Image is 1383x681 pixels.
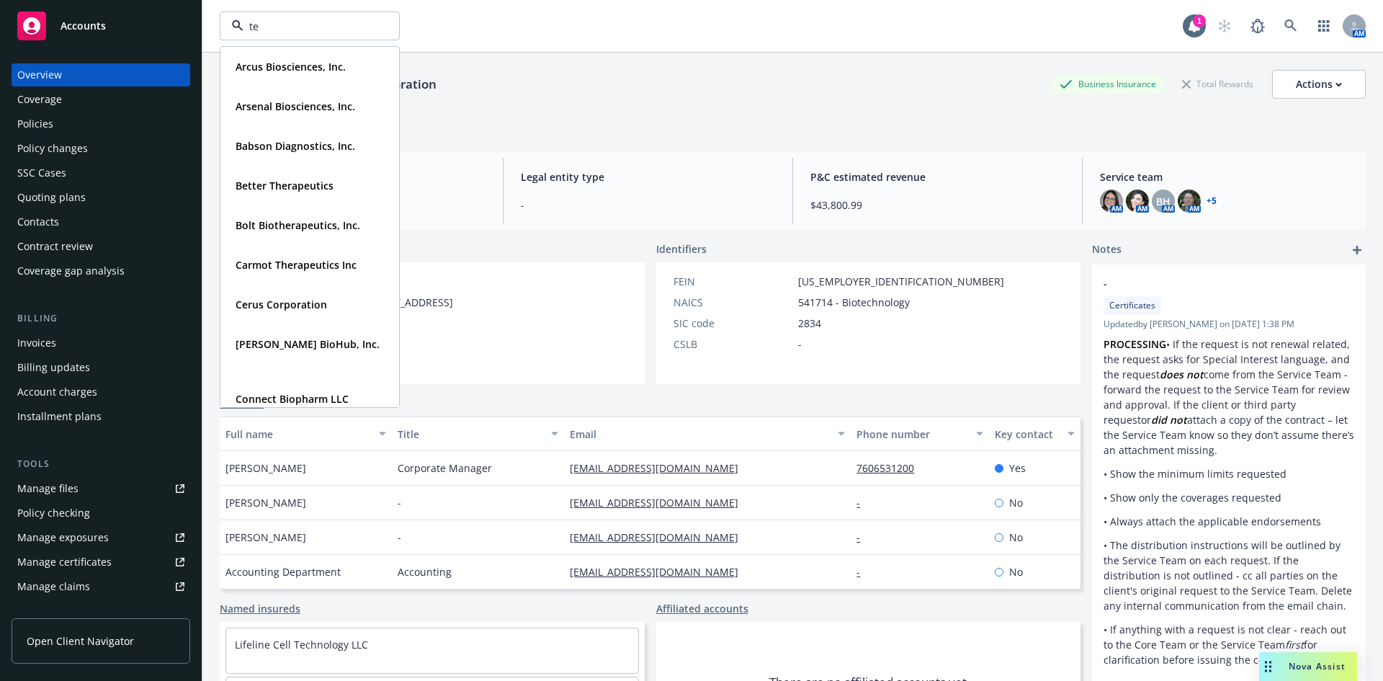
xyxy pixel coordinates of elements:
span: Open Client Navigator [27,633,134,649]
span: Accounting Department [225,564,341,579]
p: • Always attach the applicable endorsements [1104,514,1354,529]
img: photo [1126,190,1149,213]
strong: Bolt Biotherapeutics, Inc. [236,218,360,232]
div: Manage certificates [17,551,112,574]
div: Total Rewards [1175,75,1261,93]
div: Contract review [17,235,93,258]
div: Title [398,427,542,442]
a: - [856,530,872,544]
a: [EMAIL_ADDRESS][DOMAIN_NAME] [570,496,750,509]
a: Quoting plans [12,186,190,209]
div: Overview [17,63,62,86]
div: Manage exposures [17,526,109,549]
div: Key contact [995,427,1059,442]
div: SIC code [673,316,792,331]
a: Report a Bug [1243,12,1272,40]
a: Manage files [12,477,190,500]
span: 541714 - Biotechnology [798,295,910,310]
strong: [PERSON_NAME] BioHub, Inc. [236,337,380,351]
a: Manage exposures [12,526,190,549]
div: Installment plans [17,405,102,428]
span: - [398,530,401,545]
a: Account charges [12,380,190,404]
span: Notes [1092,241,1122,259]
strong: PROCESSING [1104,337,1166,351]
span: Corporate Manager [398,460,492,476]
a: Policy checking [12,502,190,525]
a: Billing updates [12,356,190,379]
p: • Show the minimum limits requested [1104,466,1354,481]
span: BH [1156,194,1171,209]
div: 1 [1193,14,1206,27]
div: Actions [1296,71,1342,98]
div: Invoices [17,331,56,355]
div: Tools [12,457,190,471]
a: Coverage [12,88,190,111]
button: Key contact [989,417,1080,451]
a: SSC Cases [12,161,190,184]
span: Yes [1009,460,1026,476]
span: [STREET_ADDRESS] [362,295,453,310]
span: [PERSON_NAME] [225,495,306,510]
div: Email [570,427,829,442]
a: Named insureds [220,601,300,616]
button: Title [392,417,564,451]
span: - [521,197,775,213]
span: - [798,337,802,352]
a: Lifeline Cell Technology LLC [235,638,368,651]
span: No [1009,564,1023,579]
div: -CertificatesUpdatedby [PERSON_NAME] on [DATE] 1:38 PMPROCESSING• If the request is not renewal r... [1092,264,1366,679]
a: Contract review [12,235,190,258]
a: Manage BORs [12,600,190,623]
span: Legal entity type [521,169,775,184]
div: Manage BORs [17,600,85,623]
div: Manage claims [17,575,90,598]
div: Account charges [17,380,97,404]
span: Nova Assist [1289,660,1346,672]
a: Switch app [1310,12,1338,40]
div: Billing updates [17,356,90,379]
div: Business Insurance [1052,75,1163,93]
a: Invoices [12,331,190,355]
a: Policies [12,112,190,135]
span: Accounts [61,20,106,32]
strong: Babson Diagnostics, Inc. [236,139,355,153]
em: does not [1160,368,1204,381]
button: Nova Assist [1259,652,1357,681]
button: Full name [220,417,392,451]
span: Identifiers [656,241,707,257]
span: Updated by [PERSON_NAME] on [DATE] 1:38 PM [1104,318,1354,331]
span: - [1104,276,1317,291]
a: - [856,565,872,579]
div: Manage files [17,477,79,500]
strong: Cerus Corporation [236,298,327,311]
strong: Arcus Biosciences, Inc. [236,60,346,74]
p: • If the request is not renewal related, the request asks for Special Interest language, and the ... [1104,337,1354,458]
a: [EMAIL_ADDRESS][DOMAIN_NAME] [570,530,750,544]
div: NAICS [673,295,792,310]
span: [PERSON_NAME] [225,460,306,476]
div: Phone number [856,427,967,442]
a: Manage claims [12,575,190,598]
a: [EMAIL_ADDRESS][DOMAIN_NAME] [570,565,750,579]
a: Search [1276,12,1305,40]
button: Actions [1272,70,1366,99]
span: No [1009,530,1023,545]
p: • If anything with a request is not clear - reach out to the Core Team or the Service Team for cl... [1104,622,1354,667]
a: Manage certificates [12,551,190,574]
img: photo [1100,190,1123,213]
div: Drag to move [1259,652,1277,681]
span: [US_EMPLOYER_IDENTIFICATION_NUMBER] [798,274,1004,289]
strong: Better Therapeutics [236,179,334,192]
strong: Arsenal Biosciences, Inc. [236,99,355,113]
div: Coverage gap analysis [17,259,125,282]
a: +5 [1207,197,1217,205]
span: Service team [1100,169,1354,184]
div: FEIN [673,274,792,289]
div: Quoting plans [17,186,86,209]
span: Accounting [398,564,452,579]
button: Phone number [851,417,988,451]
span: - [398,495,401,510]
div: SSC Cases [17,161,66,184]
a: add [1348,241,1366,259]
